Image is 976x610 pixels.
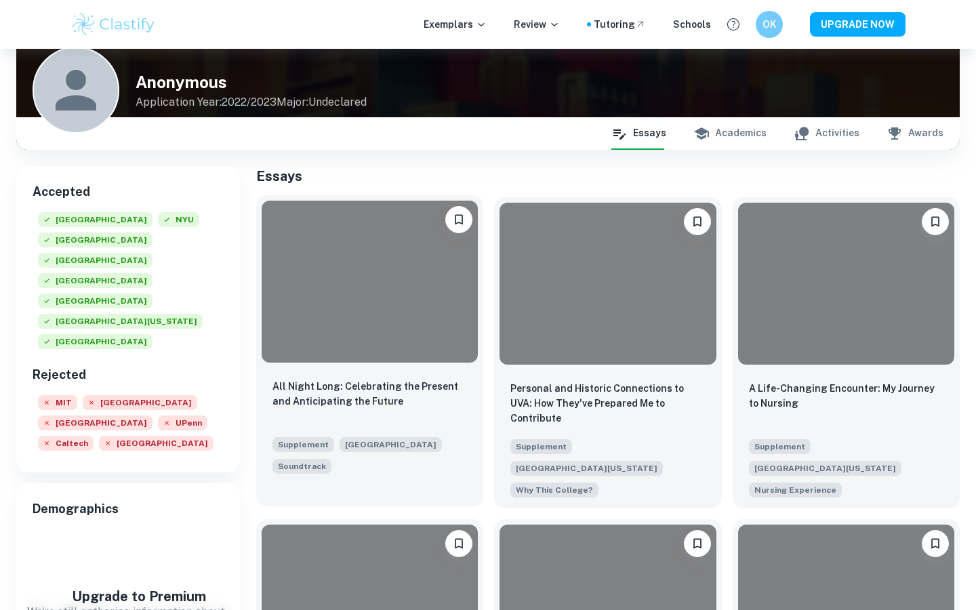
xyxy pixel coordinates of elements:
span: [GEOGRAPHIC_DATA] [38,334,152,349]
h5: Upgrade to Premium [49,586,228,607]
a: BookmarkAll Night Long: Celebrating the Present and Anticipating the FutureSupplement[GEOGRAPHIC_... [256,197,483,508]
button: Bookmark [445,530,472,557]
span: [GEOGRAPHIC_DATA] [38,253,152,268]
span: Supplement [749,439,811,454]
span: [GEOGRAPHIC_DATA][US_STATE] [749,461,901,476]
h6: OK [762,17,777,32]
span: UPenn [158,415,207,430]
span: [GEOGRAPHIC_DATA] [38,232,152,247]
p: All Night Long: Celebrating the Present and Anticipating the Future [272,379,467,409]
span: [GEOGRAPHIC_DATA] [340,437,442,452]
div: Rejected: California Institute of Technology [38,436,94,456]
button: Essays [611,117,666,150]
div: Rejected: Massachusetts Institute of Technology [38,395,77,415]
p: A Life-Changing Encounter: My Journey to Nursing [749,381,943,411]
h6: Rejected [33,365,224,384]
span: Nursing Experience [754,484,836,496]
button: UPGRADE NOW [810,12,906,37]
button: Bookmark [684,208,711,235]
span: [GEOGRAPHIC_DATA] [83,395,197,410]
div: Accepted: University of Virginia [38,314,203,334]
button: Bookmark [922,208,949,235]
span: Supplement [510,439,572,454]
div: Accepted: New York University [158,212,199,232]
button: Bookmark [445,206,472,233]
span: Why This College? [516,484,593,496]
button: Bookmark [922,530,949,557]
span: What song represents the soundtrack of your life at this moment? [272,457,331,474]
p: Application Year: 2022/2023 Major: Undeclared [136,94,367,110]
div: Accepted: Northwestern University [38,232,152,253]
button: Activities [794,117,859,150]
div: Accepted: Amherst College [38,334,152,354]
span: NYU [158,212,199,227]
img: Clastify logo [70,11,157,38]
p: Personal and Historic Connections to UVA: How They've Prepared Me to Contribute [510,381,705,426]
span: Demographics [33,500,224,518]
button: OK [756,11,783,38]
div: Rejected: Yale University [99,436,213,456]
div: Accepted: Princeton University [38,212,152,232]
a: BookmarkA Life-Changing Encounter: My Journey to NursingSupplement[GEOGRAPHIC_DATA][US_STATE]Desc... [733,197,960,508]
button: Awards [887,117,943,150]
span: [GEOGRAPHIC_DATA] [38,293,152,308]
span: [GEOGRAPHIC_DATA] [99,436,213,451]
a: BookmarkPersonal and Historic Connections to UVA: How They've Prepared Me to ContributeSupplement... [494,197,721,508]
span: [GEOGRAPHIC_DATA] [38,273,152,288]
h6: Accepted [33,182,224,201]
span: [GEOGRAPHIC_DATA] [38,212,152,227]
p: Review [514,17,560,32]
div: Rejected: Stanford University [83,395,197,415]
span: If you have a personal or historic connection with UVA, and if you’d like to share how your exper... [510,481,598,497]
span: [GEOGRAPHIC_DATA] [38,415,152,430]
span: Supplement [272,437,334,452]
div: Rejected: University of Pennsylvania [158,415,207,436]
button: Help and Feedback [722,13,745,36]
h4: Anonymous [136,70,367,94]
div: Accepted: Boston University [38,273,152,293]
button: Bookmark [684,530,711,557]
span: Soundtrack [278,460,326,472]
p: Exemplars [424,17,487,32]
h5: Essays [256,166,960,186]
div: Rejected: University of California, Berkeley [38,415,152,436]
span: [GEOGRAPHIC_DATA][US_STATE] [38,314,203,329]
span: Caltech [38,436,94,451]
span: MIT [38,395,77,410]
span: [GEOGRAPHIC_DATA][US_STATE] [510,461,663,476]
div: Accepted: Brown University [38,253,152,273]
a: Tutoring [594,17,646,32]
div: Accepted: University of Rochester [38,293,152,314]
span: Describe a health care-related experience or another significant interaction that deepened your i... [749,481,842,497]
a: Schools [673,17,711,32]
button: Academics [693,117,767,150]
